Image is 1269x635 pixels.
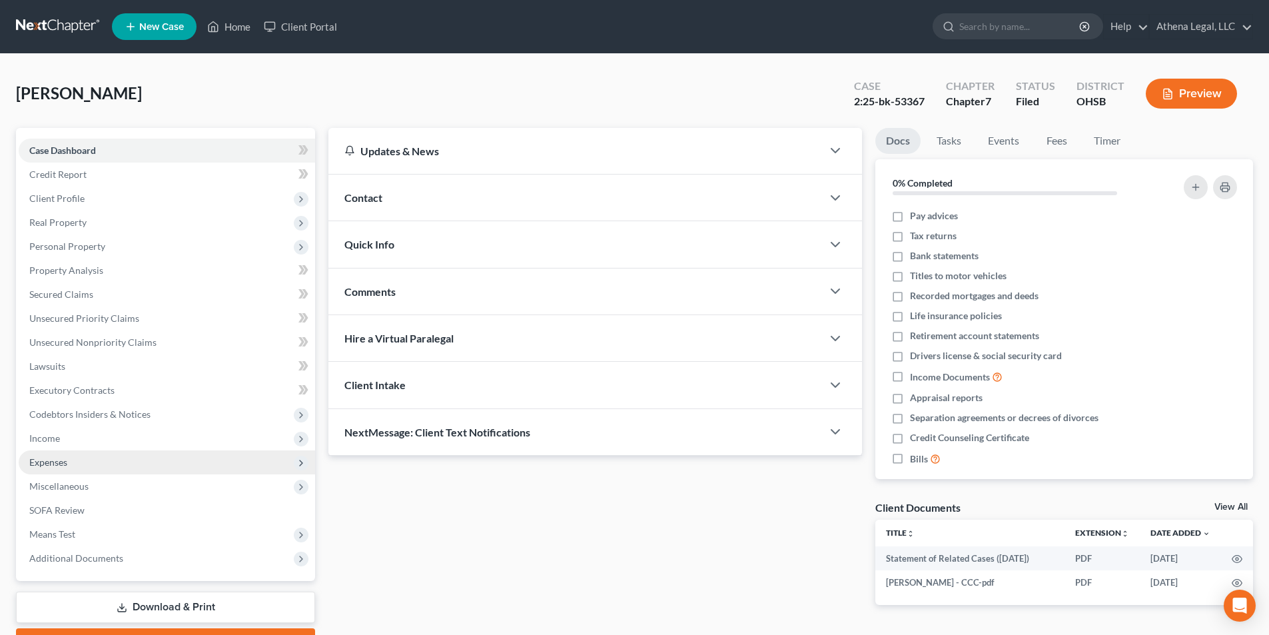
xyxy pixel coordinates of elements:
div: Chapter [946,79,995,94]
span: Personal Property [29,241,105,252]
span: New Case [139,22,184,32]
span: Unsecured Priority Claims [29,313,139,324]
a: Tasks [926,128,972,154]
a: Titleunfold_more [886,528,915,538]
span: SOFA Review [29,504,85,516]
span: NextMessage: Client Text Notifications [344,426,530,438]
td: [PERSON_NAME] - CCC-pdf [875,570,1064,594]
a: Home [201,15,257,39]
span: Bills [910,452,928,466]
a: Download & Print [16,592,315,623]
span: Client Profile [29,193,85,204]
span: Income [29,432,60,444]
span: Secured Claims [29,289,93,300]
span: Unsecured Nonpriority Claims [29,336,157,348]
span: Drivers license & social security card [910,349,1062,362]
a: Fees [1035,128,1078,154]
a: Extensionunfold_more [1075,528,1129,538]
span: Executory Contracts [29,384,115,396]
span: Titles to motor vehicles [910,269,1007,283]
span: Recorded mortgages and deeds [910,289,1039,303]
a: Secured Claims [19,283,315,307]
i: unfold_more [907,530,915,538]
span: Credit Report [29,169,87,180]
div: Updates & News [344,144,806,158]
a: Athena Legal, LLC [1150,15,1252,39]
td: [DATE] [1140,546,1221,570]
span: Miscellaneous [29,480,89,492]
a: Unsecured Priority Claims [19,307,315,330]
a: Client Portal [257,15,344,39]
div: 2:25-bk-53367 [854,94,925,109]
span: Appraisal reports [910,391,983,404]
div: Client Documents [875,500,961,514]
span: Separation agreements or decrees of divorces [910,411,1098,424]
span: Hire a Virtual Paralegal [344,332,454,344]
strong: 0% Completed [893,177,953,189]
span: Tax returns [910,229,957,243]
td: PDF [1064,546,1140,570]
span: Additional Documents [29,552,123,564]
span: Comments [344,285,396,298]
span: Lawsuits [29,360,65,372]
span: Pay advices [910,209,958,223]
span: Property Analysis [29,265,103,276]
span: Expenses [29,456,67,468]
input: Search by name... [959,14,1081,39]
div: Filed [1016,94,1055,109]
span: Contact [344,191,382,204]
div: Case [854,79,925,94]
a: Case Dashboard [19,139,315,163]
a: Property Analysis [19,259,315,283]
span: [PERSON_NAME] [16,83,142,103]
td: [DATE] [1140,570,1221,594]
span: Credit Counseling Certificate [910,431,1029,444]
a: View All [1214,502,1248,512]
td: Statement of Related Cases ([DATE]) [875,546,1064,570]
a: SOFA Review [19,498,315,522]
span: Client Intake [344,378,406,391]
td: PDF [1064,570,1140,594]
div: Status [1016,79,1055,94]
a: Credit Report [19,163,315,187]
span: Real Property [29,217,87,228]
span: Means Test [29,528,75,540]
span: Income Documents [910,370,990,384]
div: Open Intercom Messenger [1224,590,1256,622]
span: Life insurance policies [910,309,1002,322]
a: Date Added expand_more [1150,528,1210,538]
a: Lawsuits [19,354,315,378]
div: OHSB [1076,94,1124,109]
i: unfold_more [1121,530,1129,538]
span: Quick Info [344,238,394,251]
span: Codebtors Insiders & Notices [29,408,151,420]
a: Help [1104,15,1148,39]
a: Unsecured Nonpriority Claims [19,330,315,354]
i: expand_more [1202,530,1210,538]
span: 7 [985,95,991,107]
div: Chapter [946,94,995,109]
a: Events [977,128,1030,154]
span: Case Dashboard [29,145,96,156]
a: Executory Contracts [19,378,315,402]
div: District [1076,79,1124,94]
a: Timer [1083,128,1131,154]
a: Docs [875,128,921,154]
span: Retirement account statements [910,329,1039,342]
span: Bank statements [910,249,979,263]
button: Preview [1146,79,1237,109]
